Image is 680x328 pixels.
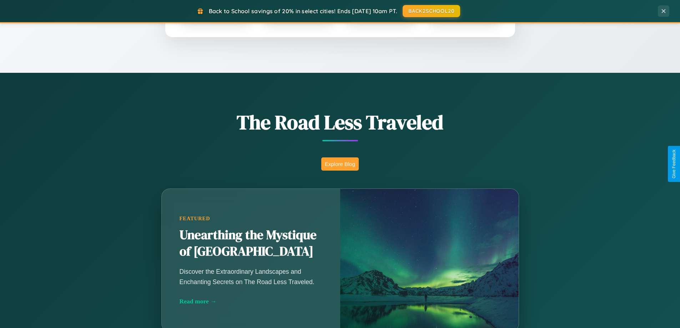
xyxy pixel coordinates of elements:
[321,157,359,171] button: Explore Blog
[180,298,322,305] div: Read more →
[180,216,322,222] div: Featured
[671,150,676,178] div: Give Feedback
[180,267,322,287] p: Discover the Extraordinary Landscapes and Enchanting Secrets on The Road Less Traveled.
[180,227,322,260] h2: Unearthing the Mystique of [GEOGRAPHIC_DATA]
[209,7,397,15] span: Back to School savings of 20% in select cities! Ends [DATE] 10am PT.
[126,109,554,136] h1: The Road Less Traveled
[403,5,460,17] button: BACK2SCHOOL20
